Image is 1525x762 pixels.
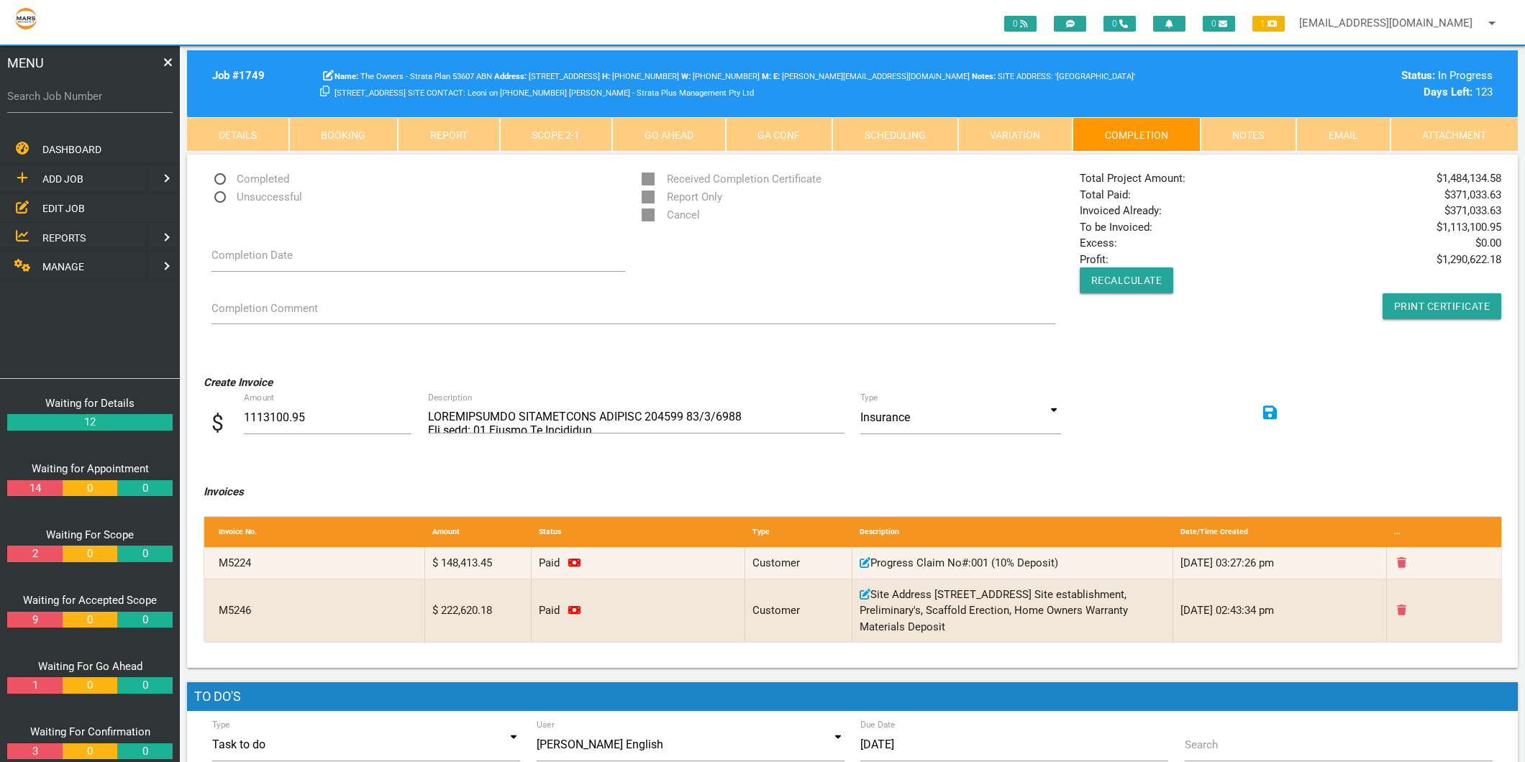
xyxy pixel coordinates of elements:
[63,677,117,694] a: 0
[1424,86,1472,98] b: Days Left:
[1401,69,1435,82] b: Status:
[38,660,142,673] a: Waiting For Go Ahead
[211,188,302,206] span: Unsuccessful
[14,7,37,30] img: s3file
[212,69,265,82] b: Job # 1749
[532,517,745,548] div: Status
[289,117,399,152] a: Booking
[117,612,172,628] a: 0
[211,170,289,188] span: Completed
[320,86,329,98] a: Click here copy customer information.
[1444,187,1501,203] span: $ 371,033.63
[537,718,555,731] label: User
[32,462,149,475] a: Waiting for Appointment
[1390,117,1519,152] a: Attachment
[602,72,679,81] span: Home Phone
[773,72,780,81] b: E:
[500,117,613,152] a: Scope 2-1
[958,117,1073,152] a: Variation
[1073,117,1201,152] a: Completion
[726,117,833,152] a: GA Conf
[852,548,1173,579] div: Progress Claim No#:001 (10% Deposit)
[211,247,293,264] label: Completion Date
[42,231,86,243] span: REPORTS
[204,485,244,498] i: Invoices
[211,407,244,439] span: $
[568,556,581,569] a: Click to remove payment
[745,548,852,579] div: Customer
[1173,579,1387,643] div: [DATE] 02:43:34 pm
[42,144,101,155] span: DASHBOARD
[30,725,150,738] a: Waiting For Confirmation
[428,401,845,433] textarea: LOREMIPSUMDO SITAMETCONS ADIPISC 204599 83/3/6988 Eli sedd: 01 Eiusmo Te Incididun utla et dolore...
[1185,68,1493,100] div: In Progress 123
[1201,117,1297,152] a: Notes
[23,594,157,607] a: Waiting for Accepted Scope
[852,517,1173,548] div: Description
[117,480,172,497] a: 0
[42,261,84,272] span: MANAGE
[681,72,760,81] span: [PHONE_NUMBER]
[42,202,85,214] span: EDIT JOB
[1173,517,1387,548] div: Date/Time Created
[568,604,581,617] a: Click to remove payment
[211,300,318,317] label: Completion Comment
[187,117,289,152] a: Details
[1203,16,1235,32] span: 0
[860,391,878,404] label: Type
[1103,16,1136,32] span: 0
[425,548,532,579] div: $ 148,413.45
[1387,517,1494,548] div: ...
[7,612,62,628] a: 9
[212,718,230,731] label: Type
[428,391,473,404] label: Description
[7,88,173,105] label: Search Job Number
[63,612,117,628] a: 0
[211,517,425,548] div: Invoice No.
[745,579,852,643] div: Customer
[425,517,532,548] div: Amount
[334,72,1135,98] span: SITE ADDRESS: '[GEOGRAPHIC_DATA]' [STREET_ADDRESS] SITE CONTACT: Leoni on [PHONE_NUMBER] [PERSON_...
[63,480,117,497] a: 0
[204,376,273,389] i: Create Invoice
[1004,16,1037,32] span: 0
[1444,203,1501,219] span: $ 371,033.63
[7,480,62,497] a: 14
[1080,267,1174,293] button: Recalculate
[1296,117,1390,152] a: Email
[334,72,492,81] span: The Owners - Strata Plan 53607 ABN
[45,397,135,410] a: Waiting for Details
[494,72,527,81] b: Address:
[63,743,117,760] a: 0
[972,72,996,81] b: Notes:
[7,53,44,73] span: MENU
[539,556,560,569] span: Invoice paid on 01/05/2025
[642,188,722,206] span: Report Only
[762,72,771,81] b: M:
[1252,16,1285,32] span: 1
[642,206,700,224] span: Cancel
[1437,219,1501,236] span: $ 1,113,100.95
[1437,252,1501,268] span: $ 1,290,622.18
[1475,235,1501,252] span: $ 0.00
[1437,170,1501,187] span: $ 1,484,134.58
[187,682,1518,711] h1: To Do's
[494,72,600,81] span: [STREET_ADDRESS]
[832,117,958,152] a: Scheduling
[642,170,821,188] span: Received Completion Certificate
[7,743,62,760] a: 3
[211,579,425,643] div: M5246
[117,677,172,694] a: 0
[7,677,62,694] a: 1
[46,528,134,541] a: Waiting For Scope
[773,72,970,81] span: [PERSON_NAME][EMAIL_ADDRESS][DOMAIN_NAME]
[1173,548,1387,579] div: [DATE] 03:27:26 pm
[1185,737,1218,753] label: Search
[1263,401,1278,426] a: Click to Save.
[7,546,62,562] a: 2
[398,117,500,152] a: Report
[860,718,896,731] label: Due Date
[334,72,358,81] b: Name:
[852,579,1173,643] div: Site Address [STREET_ADDRESS] Site establishment, Preliminary's, Scaffold Erection, Home Owners W...
[539,604,560,617] span: Invoice paid on 15/07/2025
